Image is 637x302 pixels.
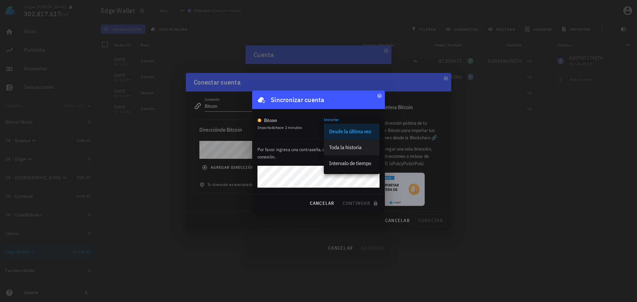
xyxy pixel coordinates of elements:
[271,94,324,105] div: Sincronizar cuenta
[309,200,334,206] span: cancelar
[324,117,339,122] label: Importar
[257,146,380,160] p: Por favor ingresa una contraseña, con ella encriptaremos la conexión.
[257,118,261,122] img: btc.svg
[324,121,380,132] div: ImportarDesde la última vez
[276,125,302,130] span: hace 2 minutos
[257,125,302,130] span: Importado
[307,197,337,209] button: cancelar
[329,144,374,151] div: Toda la historia
[329,160,374,166] div: Intervalo de tiempo
[264,117,277,124] div: Bitcoin
[329,128,374,135] div: Desde la última vez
